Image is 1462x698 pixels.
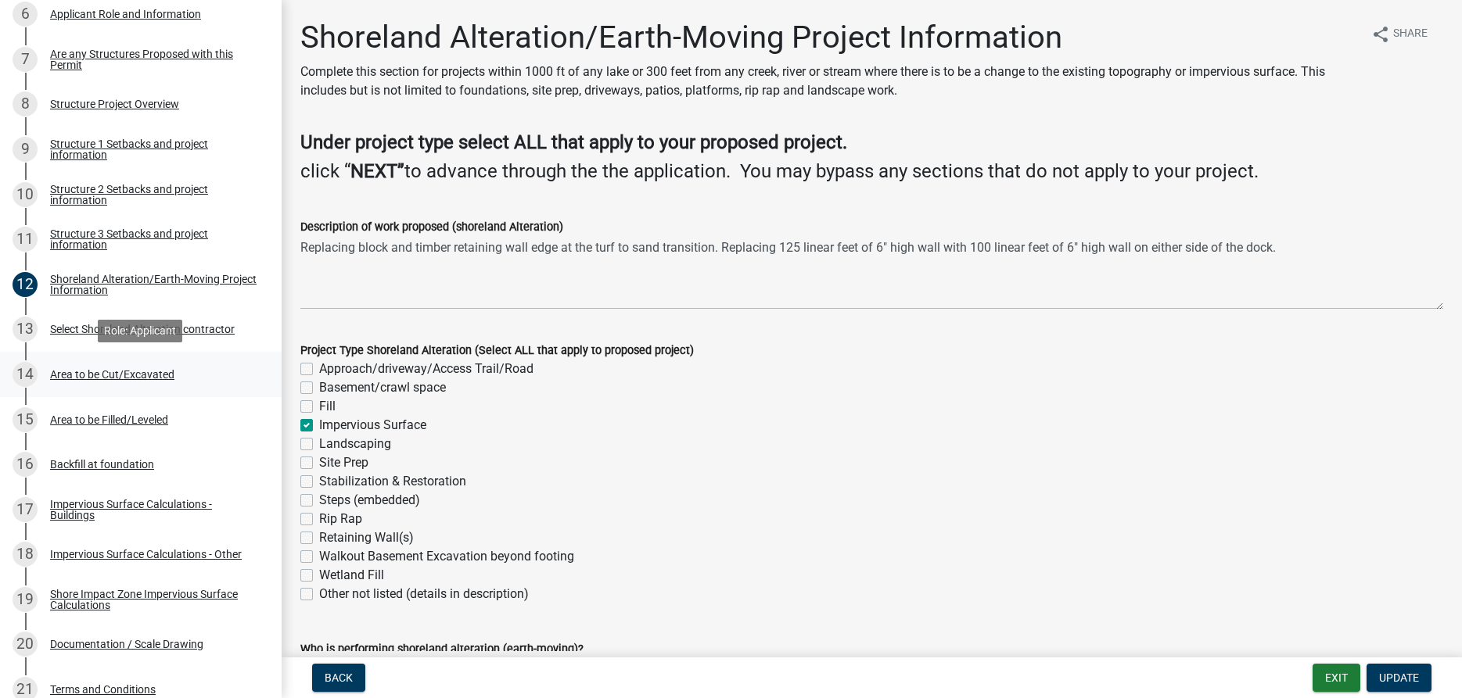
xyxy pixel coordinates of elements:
div: 13 [13,317,38,342]
strong: Under project type select ALL that apply to your proposed project. [300,131,847,153]
label: Fill [319,397,336,416]
div: Structure 2 Setbacks and project information [50,184,257,206]
div: Are any Structures Proposed with this Permit [50,48,257,70]
div: 17 [13,497,38,522]
div: 9 [13,137,38,162]
div: Structure 1 Setbacks and project information [50,138,257,160]
div: 6 [13,2,38,27]
label: Rip Rap [319,510,362,528]
div: Applicant Role and Information [50,9,201,20]
div: 18 [13,542,38,567]
label: Retaining Wall(s) [319,528,414,547]
label: Site Prep [319,453,368,472]
button: Back [312,664,365,692]
div: 16 [13,452,38,477]
label: Description of work proposed (shoreland Alteration) [300,222,563,233]
label: Walkout Basement Excavation beyond footing [319,547,574,566]
div: Shoreland Alteration/Earth-Moving Project Information [50,274,257,295]
button: Update [1367,664,1431,692]
div: Role: Applicant [98,320,182,342]
div: 11 [13,227,38,252]
div: Backfill at foundation [50,459,154,470]
label: Basement/crawl space [319,378,446,397]
p: Complete this section for projects within 1000 ft of any lake or 300 feet from any creek, river o... [300,63,1359,100]
div: Terms and Conditions [50,684,156,695]
div: 15 [13,407,38,432]
div: 7 [13,47,38,72]
div: 12 [13,272,38,297]
i: share [1371,25,1390,44]
label: Wetland Fill [319,566,384,585]
span: Share [1393,25,1428,44]
div: Impervious Surface Calculations - Buildings [50,499,257,521]
div: Shore Impact Zone Impervious Surface Calculations [50,589,257,610]
div: Structure 3 Setbacks and project information [50,228,257,250]
div: 10 [13,182,38,207]
span: Back [325,671,353,684]
label: Landscaping [319,435,391,453]
label: Impervious Surface [319,416,426,435]
div: Structure Project Overview [50,98,179,109]
div: 8 [13,91,38,116]
strong: NEXT” [350,160,404,182]
label: Project Type Shoreland Alteration (Select ALL that apply to proposed project) [300,345,694,356]
button: Exit [1313,664,1360,692]
h4: click “ to advance through the the application. You may bypass any sections that do not apply to ... [300,160,1443,183]
button: shareShare [1359,19,1440,49]
div: Area to be Cut/Excavated [50,369,174,380]
label: Who is performing shoreland alteration (earth-moving)? [300,644,584,655]
div: 14 [13,362,38,387]
label: Other not listed (details in description) [319,585,529,603]
div: 20 [13,632,38,657]
label: Steps (embedded) [319,491,420,510]
h1: Shoreland Alteration/Earth-Moving Project Information [300,19,1359,56]
div: Area to be Filled/Leveled [50,414,168,425]
span: Update [1379,671,1419,684]
label: Stabilization & Restoration [319,472,466,491]
div: Impervious Surface Calculations - Other [50,549,242,560]
div: Documentation / Scale Drawing [50,639,203,650]
div: 19 [13,587,38,612]
div: Select Shoreland Alteration contractor [50,324,235,335]
label: Approach/driveway/Access Trail/Road [319,360,533,378]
